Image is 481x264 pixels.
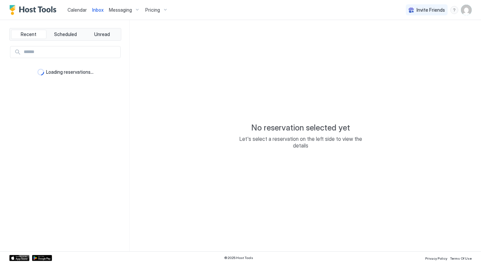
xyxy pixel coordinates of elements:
div: loading [37,69,44,75]
span: Inbox [92,7,104,13]
button: Unread [84,30,120,39]
div: menu [450,6,458,14]
a: Google Play Store [32,255,52,261]
div: tab-group [9,28,121,41]
span: Recent [21,31,36,37]
button: Scheduled [48,30,83,39]
span: Terms Of Use [450,256,472,260]
div: User profile [461,5,472,15]
span: No reservation selected yet [251,123,350,133]
span: Privacy Policy [425,256,447,260]
span: © 2025 Host Tools [224,256,253,260]
a: Inbox [92,6,104,13]
a: Privacy Policy [425,254,447,261]
span: Let's select a reservation on the left side to view the details [234,136,367,149]
a: Host Tools Logo [9,5,59,15]
span: Pricing [145,7,160,13]
span: Calendar [67,7,87,13]
input: Input Field [21,46,120,58]
span: Scheduled [54,31,77,37]
button: Recent [11,30,46,39]
a: Calendar [67,6,87,13]
span: Unread [94,31,110,37]
span: Messaging [109,7,132,13]
span: Loading reservations... [46,69,94,75]
span: Invite Friends [417,7,445,13]
a: App Store [9,255,29,261]
a: Terms Of Use [450,254,472,261]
